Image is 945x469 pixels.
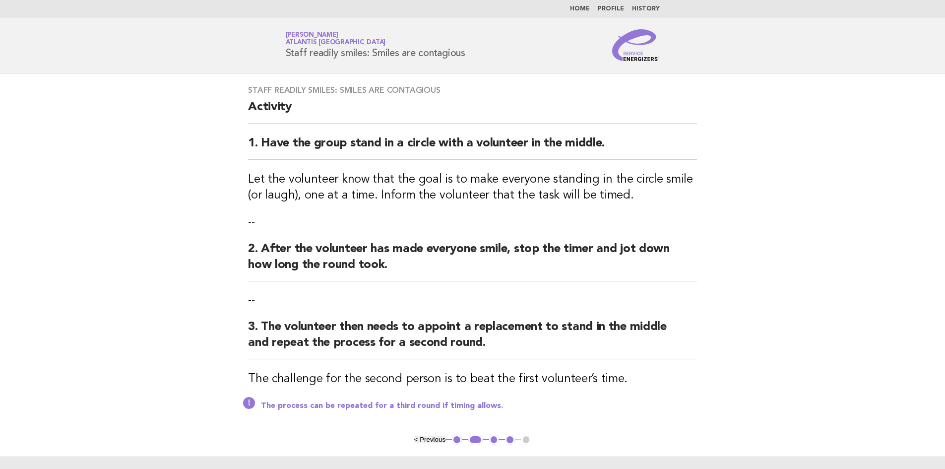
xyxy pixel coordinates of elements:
button: < Previous [414,436,445,443]
a: [PERSON_NAME]Atlantis [GEOGRAPHIC_DATA] [286,32,386,46]
h2: Activity [248,99,697,124]
a: History [632,6,660,12]
h2: 3. The volunteer then needs to appoint a replacement to stand in the middle and repeat the proces... [248,319,697,359]
button: 4 [505,435,515,445]
p: The process can be repeated for a third round if timing allows. [261,401,697,411]
p: -- [248,215,697,229]
h3: Staff readily smiles: Smiles are contagious [248,85,697,95]
h2: 1. Have the group stand in a circle with a volunteer in the middle. [248,135,697,160]
h1: Staff readily smiles: Smiles are contagious [286,32,465,58]
h3: The challenge for the second person is to beat the first volunteer’s time. [248,371,697,387]
button: 3 [489,435,499,445]
a: Home [570,6,590,12]
button: 1 [452,435,462,445]
a: Profile [598,6,624,12]
button: 2 [468,435,483,445]
p: -- [248,293,697,307]
h3: Let the volunteer know that the goal is to make everyone standing in the circle smile (or laugh),... [248,172,697,203]
h2: 2. After the volunteer has made everyone smile, stop the timer and jot down how long the round took. [248,241,697,281]
span: Atlantis [GEOGRAPHIC_DATA] [286,40,386,46]
img: Service Energizers [612,29,660,61]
